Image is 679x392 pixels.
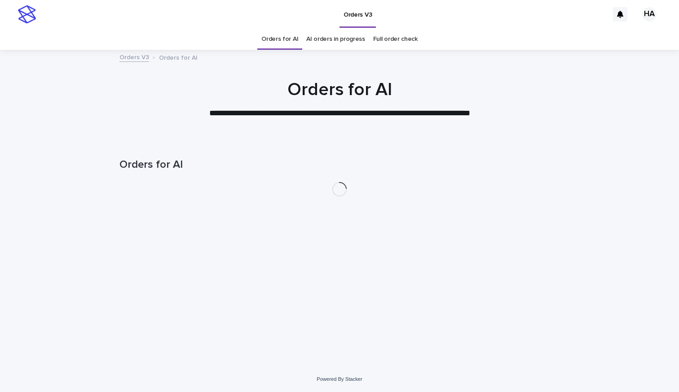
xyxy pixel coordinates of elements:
p: Orders for AI [159,52,198,62]
a: Powered By Stacker [317,376,362,382]
h1: Orders for AI [119,79,560,100]
h1: Orders for AI [119,158,560,171]
a: Full order check [373,29,418,50]
img: stacker-logo-s-only.png [18,5,36,23]
div: HA [642,7,657,22]
a: AI orders in progress [306,29,365,50]
a: Orders V3 [119,52,149,62]
a: Orders for AI [261,29,298,50]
